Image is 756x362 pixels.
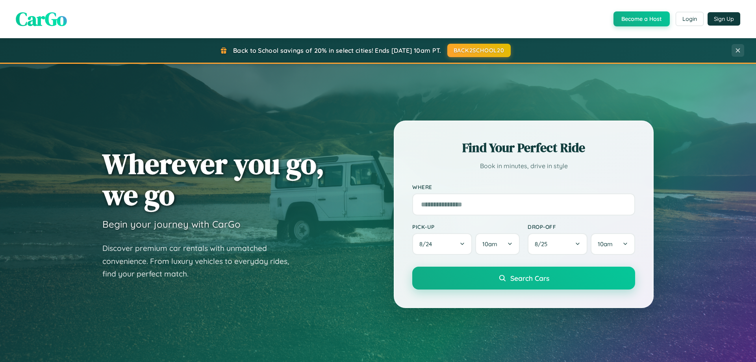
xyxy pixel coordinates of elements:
button: Search Cars [412,267,635,290]
span: CarGo [16,6,67,32]
button: 8/24 [412,233,472,255]
span: 10am [482,240,497,248]
span: 10am [598,240,613,248]
label: Drop-off [528,223,635,230]
h1: Wherever you go, we go [102,148,324,210]
h2: Find Your Perfect Ride [412,139,635,156]
span: Search Cars [510,274,549,282]
label: Where [412,184,635,190]
p: Book in minutes, drive in style [412,160,635,172]
span: 8 / 25 [535,240,551,248]
button: BACK2SCHOOL20 [447,44,511,57]
span: 8 / 24 [419,240,436,248]
button: 10am [475,233,520,255]
p: Discover premium car rentals with unmatched convenience. From luxury vehicles to everyday rides, ... [102,242,299,280]
span: Back to School savings of 20% in select cities! Ends [DATE] 10am PT. [233,46,441,54]
button: 10am [591,233,635,255]
h3: Begin your journey with CarGo [102,218,241,230]
button: 8/25 [528,233,587,255]
button: Become a Host [613,11,670,26]
label: Pick-up [412,223,520,230]
button: Login [676,12,704,26]
button: Sign Up [708,12,740,26]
